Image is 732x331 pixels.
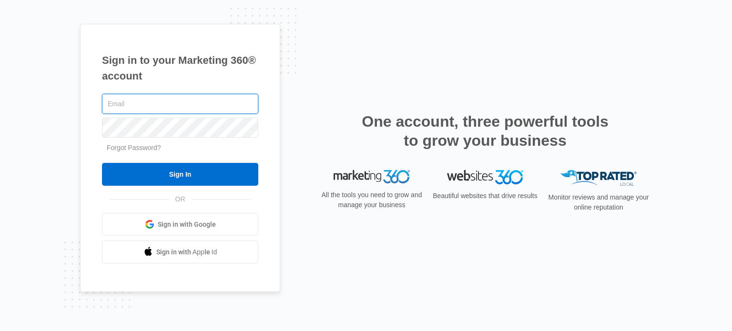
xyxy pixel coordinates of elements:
p: Monitor reviews and manage your online reputation [545,192,652,212]
img: Marketing 360 [334,170,410,183]
span: OR [169,194,192,204]
input: Email [102,94,258,114]
p: All the tools you need to grow and manage your business [318,190,425,210]
h2: One account, three powerful tools to grow your business [359,112,611,150]
a: Sign in with Apple Id [102,241,258,263]
a: Sign in with Google [102,213,258,236]
a: Forgot Password? [107,144,161,151]
img: Websites 360 [447,170,523,184]
img: Top Rated Local [560,170,637,186]
span: Sign in with Google [158,220,216,230]
input: Sign In [102,163,258,186]
h1: Sign in to your Marketing 360® account [102,52,258,84]
p: Beautiful websites that drive results [432,191,539,201]
span: Sign in with Apple Id [156,247,217,257]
